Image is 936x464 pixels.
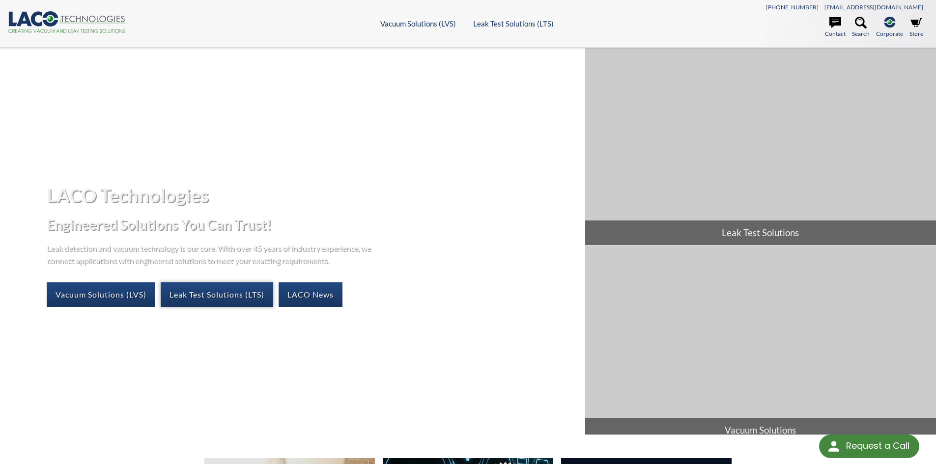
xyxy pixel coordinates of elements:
[473,19,554,28] a: Leak Test Solutions (LTS)
[380,19,456,28] a: Vacuum Solutions (LVS)
[825,17,846,38] a: Contact
[585,48,936,245] a: Leak Test Solutions
[47,282,155,307] a: Vacuum Solutions (LVS)
[585,220,936,245] span: Leak Test Solutions
[876,29,903,38] span: Corporate
[909,17,923,38] a: Store
[826,438,842,454] img: round button
[47,183,577,207] h1: LACO Technologies
[819,435,919,458] div: Request a Call
[279,282,342,307] a: LACO News
[585,246,936,442] a: Vacuum Solutions
[766,3,819,11] a: [PHONE_NUMBER]
[824,3,923,11] a: [EMAIL_ADDRESS][DOMAIN_NAME]
[47,242,376,267] p: Leak detection and vacuum technology is our core. With over 45 years of industry experience, we c...
[846,435,909,457] div: Request a Call
[585,418,936,442] span: Vacuum Solutions
[47,216,577,234] h2: Engineered Solutions You Can Trust!
[161,282,273,307] a: Leak Test Solutions (LTS)
[852,17,870,38] a: Search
